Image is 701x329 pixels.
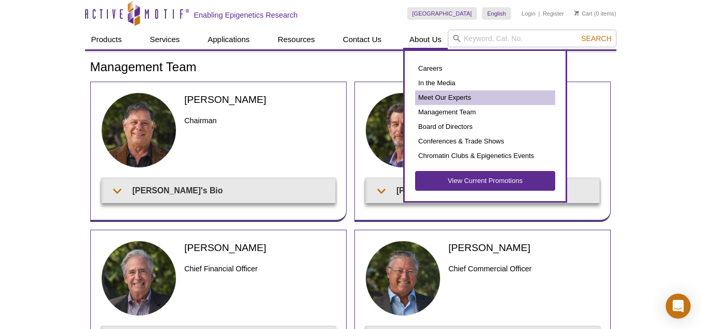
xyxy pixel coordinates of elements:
a: Applications [201,30,256,49]
img: Patrick Yount headshot [101,241,177,317]
a: Products [85,30,128,49]
div: Open Intercom Messenger [666,294,691,319]
li: | [539,7,540,20]
img: Your Cart [574,10,579,16]
a: About Us [403,30,448,49]
a: Login [521,10,535,17]
h3: Chairman [184,114,335,127]
li: (0 items) [574,7,616,20]
h2: [PERSON_NAME] [184,93,335,107]
h2: Enabling Epigenetics Research [194,10,298,20]
a: Resources [271,30,321,49]
h1: Management Team [90,60,611,75]
img: Joe Fernandez headshot [101,93,177,168]
a: Board of Directors [415,120,555,134]
img: Ted DeFrank headshot [365,93,441,168]
a: [GEOGRAPHIC_DATA] [407,7,477,20]
a: Careers [415,61,555,76]
input: Keyword, Cat. No. [448,30,616,47]
a: View Current Promotions [415,171,555,191]
summary: [PERSON_NAME]'s Bio [103,179,335,202]
a: Services [144,30,186,49]
img: Fritz Eibel headshot [365,241,441,317]
a: Meet Our Experts [415,90,555,105]
span: Search [581,34,611,43]
a: Conferences & Trade Shows [415,134,555,149]
a: Management Team [415,105,555,120]
h3: Chief Financial Officer [184,262,335,275]
a: In the Media [415,76,555,90]
a: Cart [574,10,593,17]
a: English [482,7,511,20]
summary: [PERSON_NAME]'s Bio [367,179,599,202]
h3: Chief Commercial Officer [448,262,599,275]
a: Contact Us [337,30,388,49]
h2: [PERSON_NAME] [448,241,599,255]
h2: [PERSON_NAME] [184,241,335,255]
a: Register [543,10,564,17]
button: Search [578,34,614,43]
a: Chromatin Clubs & Epigenetics Events [415,149,555,163]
